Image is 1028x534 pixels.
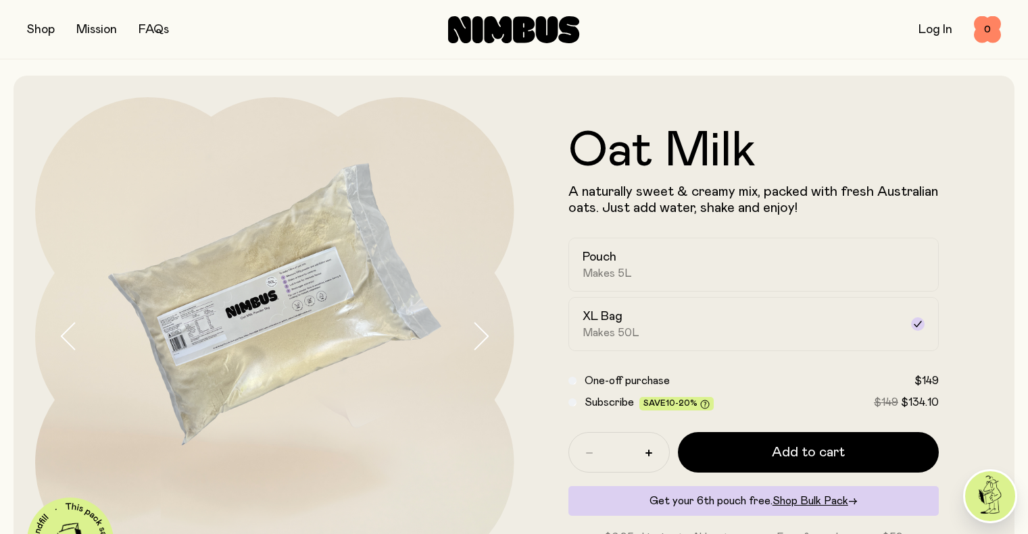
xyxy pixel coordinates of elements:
span: 10-20% [666,399,697,407]
button: Add to cart [678,432,939,473]
span: $149 [874,397,898,408]
p: A naturally sweet & creamy mix, packed with fresh Australian oats. Just add water, shake and enjoy! [568,184,939,216]
span: Makes 5L [583,267,632,280]
h2: Pouch [583,249,616,265]
a: Mission [76,24,117,36]
span: Makes 50L [583,326,639,340]
div: Get your 6th pouch free. [568,486,939,516]
span: One-off purchase [585,375,670,386]
span: Shop Bulk Pack [773,496,848,506]
a: FAQs [139,24,169,36]
h1: Oat Milk [568,127,939,176]
a: Shop Bulk Pack→ [773,496,858,506]
a: Log In [919,24,952,36]
span: $134.10 [901,397,939,408]
span: Save [643,399,710,409]
button: 0 [974,16,1001,43]
span: Add to cart [772,443,845,462]
img: agent [965,471,1015,521]
span: $149 [914,375,939,386]
h2: XL Bag [583,309,622,325]
span: Subscribe [585,397,634,408]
